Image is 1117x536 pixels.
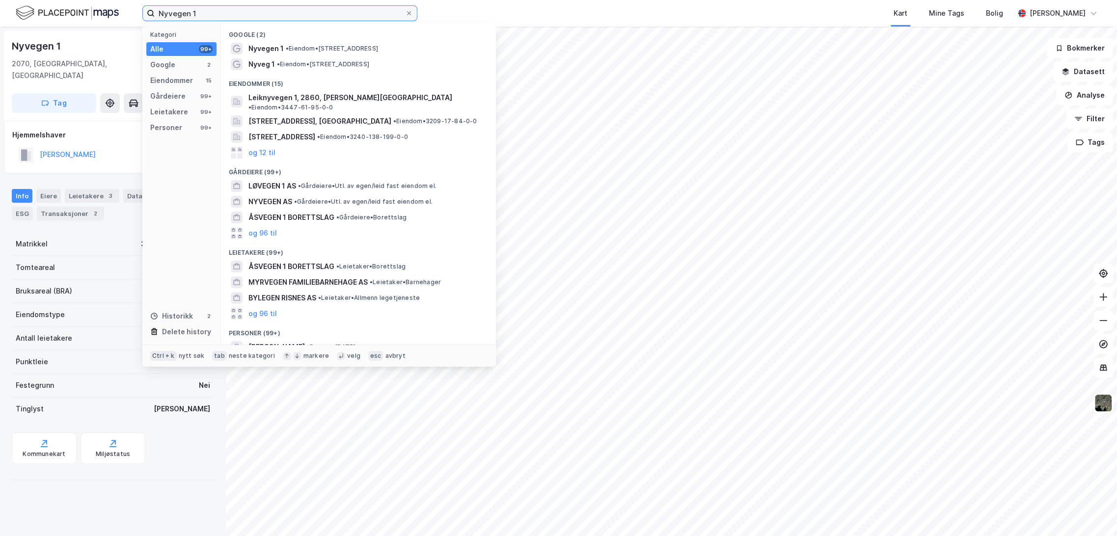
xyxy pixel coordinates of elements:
div: Leietakere [65,189,119,203]
button: Filter [1066,109,1113,129]
span: LØVEGEN 1 AS [248,180,296,192]
div: markere [303,352,329,360]
div: [PERSON_NAME] [1030,7,1086,19]
div: Leietakere [150,106,188,118]
div: Nei [199,379,210,391]
div: Personer (99+) [221,322,496,339]
span: Nyveg 1 [248,58,275,70]
span: Leiknyvegen 1, 2860, [PERSON_NAME][GEOGRAPHIC_DATA] [248,92,452,104]
button: Tags [1067,133,1113,152]
div: Kontrollprogram for chat [1068,489,1117,536]
span: Leietaker • Borettslag [336,263,406,270]
button: Analyse [1056,85,1113,105]
span: • [336,263,339,270]
div: 2 [90,209,100,218]
span: • [317,133,320,140]
div: esc [368,351,383,361]
span: Leietaker • Allmenn legetjeneste [318,294,420,302]
div: 15 [205,77,213,84]
button: Datasett [1053,62,1113,81]
button: og 12 til [248,147,275,159]
div: Gårdeiere (99+) [221,161,496,178]
span: • [307,343,310,350]
div: Leietakere (99+) [221,241,496,259]
span: ÅSVEGEN 1 BORETTSLAG [248,212,334,223]
span: • [248,104,251,111]
span: Eiendom • [STREET_ADDRESS] [286,45,378,53]
span: [STREET_ADDRESS], [GEOGRAPHIC_DATA] [248,115,391,127]
div: Tomteareal [16,262,55,273]
span: [STREET_ADDRESS] [248,131,315,143]
div: 99+ [199,92,213,100]
div: Nyvegen 1 [12,38,63,54]
div: Ctrl + k [150,351,177,361]
span: Leietaker • Barnehager [370,278,441,286]
div: Matrikkel [16,238,48,250]
span: • [277,60,280,68]
div: Datasett [123,189,160,203]
div: Personer [150,122,182,134]
span: Eiendom • 3240-138-199-0-0 [317,133,408,141]
div: 99+ [199,45,213,53]
div: Delete history [162,326,211,338]
span: NYVEGEN AS [248,196,292,208]
div: 3240-138-199-0-0 [141,238,210,250]
span: Person • [DATE] [307,343,355,351]
div: Eiendommer [150,75,193,86]
div: 2 [205,312,213,320]
div: velg [347,352,360,360]
span: • [393,117,396,125]
div: Bruksareal (BRA) [16,285,72,297]
button: Tag [12,93,96,113]
div: Kart [894,7,907,19]
span: Gårdeiere • Borettslag [336,214,407,221]
span: • [318,294,321,301]
button: Bokmerker [1047,38,1113,58]
div: Miljøstatus [96,450,130,458]
div: Google [150,59,175,71]
div: Festegrunn [16,379,54,391]
div: Kommunekart [23,450,65,458]
span: • [286,45,289,52]
div: Transaksjoner [37,207,104,220]
input: Søk på adresse, matrikkel, gårdeiere, leietakere eller personer [155,6,405,21]
div: Mine Tags [929,7,964,19]
span: • [370,278,373,286]
div: Hjemmelshaver [12,129,214,141]
span: Gårdeiere • Utl. av egen/leid fast eiendom el. [298,182,436,190]
div: Google (2) [221,23,496,41]
span: MYRVEGEN FAMILIEBARNEHAGE AS [248,276,368,288]
div: Punktleie [16,356,48,368]
span: Eiendom • 3209-17-84-0-0 [393,117,477,125]
div: neste kategori [229,352,275,360]
span: • [298,182,301,189]
div: 99+ [199,124,213,132]
span: Gårdeiere • Utl. av egen/leid fast eiendom el. [294,198,433,206]
span: • [336,214,339,221]
div: 2 [205,61,213,69]
img: logo.f888ab2527a4732fd821a326f86c7f29.svg [16,4,119,22]
div: Tinglyst [16,403,44,415]
div: Info [12,189,32,203]
button: og 96 til [248,308,277,320]
div: nytt søk [179,352,205,360]
iframe: Chat Widget [1068,489,1117,536]
div: avbryt [385,352,405,360]
div: Eiere [36,189,61,203]
span: Eiendom • 3447-61-95-0-0 [248,104,333,111]
div: 3 [106,191,115,201]
div: Eiendomstype [16,309,65,321]
span: Nyvegen 1 [248,43,284,54]
div: Alle [150,43,163,55]
div: 99+ [199,108,213,116]
span: ÅSVEGEN 1 BORETTSLAG [248,261,334,272]
div: tab [212,351,227,361]
div: Gårdeiere [150,90,186,102]
div: Antall leietakere [16,332,72,344]
button: og 96 til [248,227,277,239]
div: [PERSON_NAME] [154,403,210,415]
div: Bolig [986,7,1003,19]
div: ESG [12,207,33,220]
div: Eiendommer (15) [221,72,496,90]
span: [PERSON_NAME] [248,341,305,353]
